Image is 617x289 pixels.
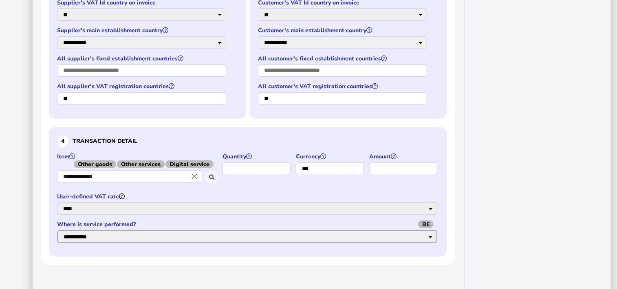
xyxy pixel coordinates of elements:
[57,153,218,168] label: Item
[57,220,439,228] label: Where is service performed?
[57,27,227,34] label: Supplier's main establishment country
[190,172,199,181] i: Close
[49,127,447,257] section: Define the item, and answer additional questions
[57,136,439,147] h3: Transaction detail
[57,55,227,62] label: All supplier's fixed establishment countries
[57,193,439,200] label: User-defined VAT rate
[165,160,214,168] span: Digital service
[258,82,428,90] label: All customer's VAT registration countries
[258,55,428,62] label: All customer's fixed establishment countries
[296,153,365,160] label: Currency
[117,160,165,168] span: Other services
[74,160,116,168] span: Other goods
[205,171,218,184] button: Search for an item by HS code or use natural language description
[418,220,434,228] span: BE
[57,82,227,90] label: All supplier's VAT registration countries
[223,153,292,160] label: Quantity
[258,27,428,34] label: Customer's main establishment country
[369,153,439,160] label: Amount
[57,136,68,147] div: 4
